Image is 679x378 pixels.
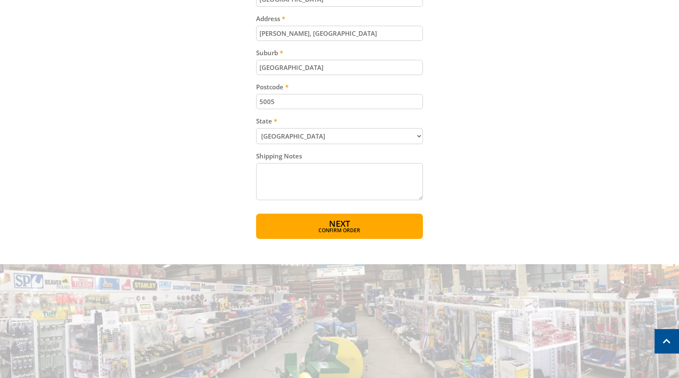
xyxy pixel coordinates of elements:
label: Postcode [256,82,423,92]
label: Address [256,13,423,24]
span: Next [329,218,350,229]
label: Suburb [256,48,423,58]
input: Please enter your postcode. [256,94,423,109]
label: State [256,116,423,126]
input: Please enter your address. [256,26,423,41]
select: Please select your state. [256,128,423,144]
input: Please enter your suburb. [256,60,423,75]
span: Confirm order [274,228,405,233]
button: Next Confirm order [256,214,423,239]
label: Shipping Notes [256,151,423,161]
